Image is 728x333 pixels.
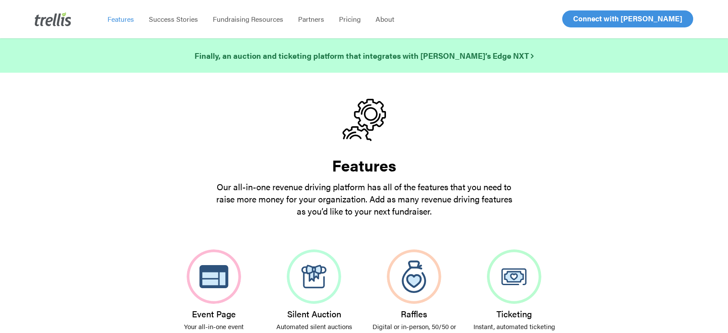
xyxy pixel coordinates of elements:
img: Trellis [35,12,71,26]
a: Fundraising Resources [205,15,291,24]
p: Our all-in-one revenue driving platform has all of the features that you need to raise more money... [212,181,517,217]
strong: Features [332,154,396,176]
h3: Silent Auction [270,309,358,319]
h3: Event Page [170,309,258,319]
h3: Raffles [370,309,458,319]
span: Fundraising Resources [213,14,283,24]
a: Connect with [PERSON_NAME] [562,10,693,27]
p: Instant, automated ticketing [470,322,558,331]
strong: Finally, an auction and ticketing platform that integrates with [PERSON_NAME]’s Edge NXT [195,50,533,61]
span: Connect with [PERSON_NAME] [573,13,682,24]
span: Success Stories [149,14,198,24]
a: Success Stories [141,15,205,24]
h3: Ticketing [470,309,558,319]
a: Pricing [332,15,368,24]
span: Partners [298,14,324,24]
a: Partners [291,15,332,24]
img: Raffles [387,249,441,304]
span: Pricing [339,14,361,24]
a: Finally, an auction and ticketing platform that integrates with [PERSON_NAME]’s Edge NXT [195,50,533,62]
a: Features [100,15,141,24]
img: Event Page [187,249,241,304]
p: Automated silent auctions [270,322,358,331]
a: About [368,15,402,24]
img: Silent Auction [287,249,341,304]
img: Ticketing [487,249,541,304]
span: Features [107,14,134,24]
span: About [376,14,394,24]
img: gears.svg [342,99,386,141]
